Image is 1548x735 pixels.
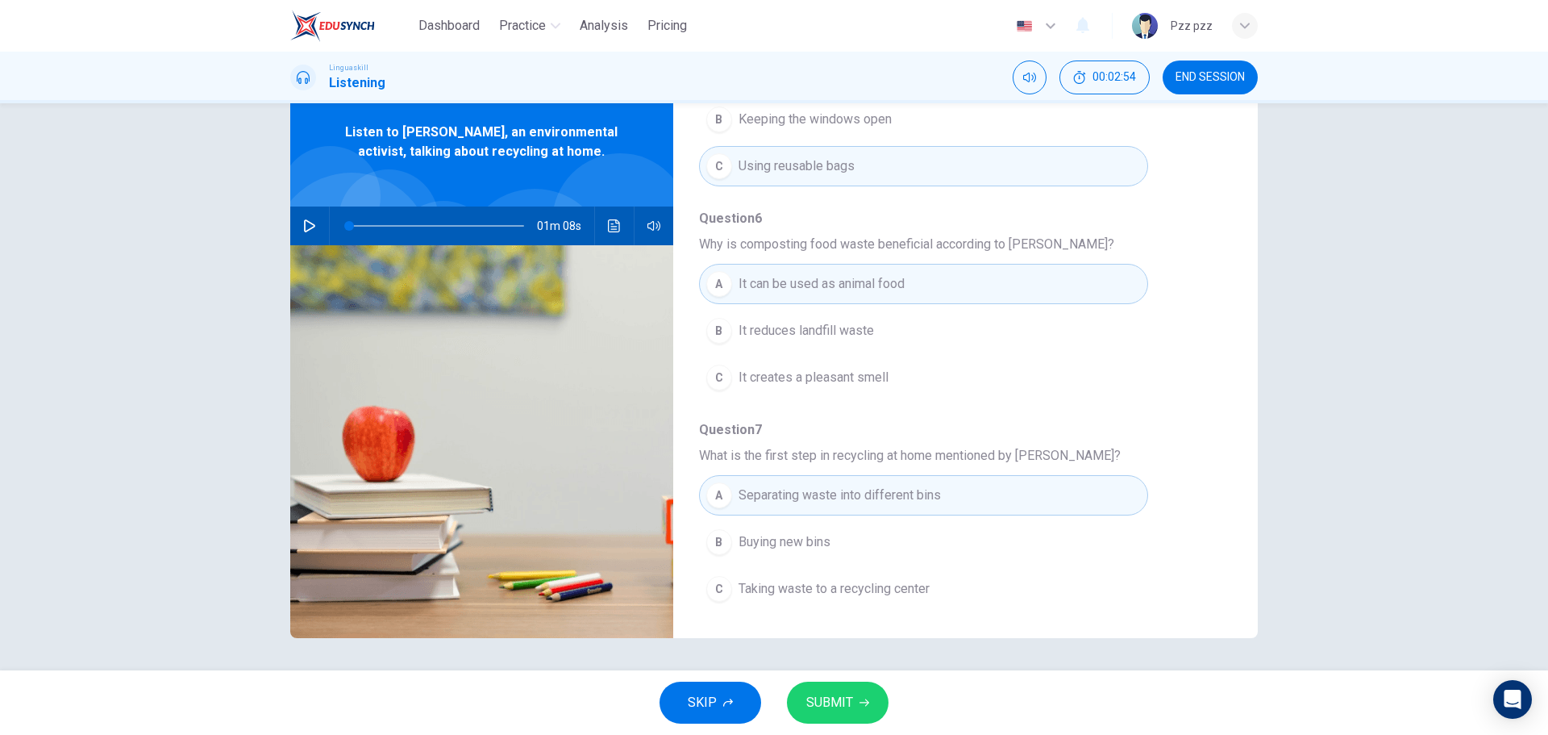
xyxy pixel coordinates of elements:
[329,73,385,93] h1: Listening
[699,569,1148,609] button: CTaking waste to a recycling center
[787,682,888,724] button: SUBMIT
[493,11,567,40] button: Practice
[647,16,687,35] span: Pricing
[699,209,1206,228] span: Question 6
[601,207,627,245] button: Click to see the audio transcription
[537,207,594,245] span: 01m 08s
[641,11,693,40] button: Pricing
[706,153,732,179] div: C
[699,146,1148,186] button: CUsing reusable bags
[499,16,546,35] span: Practice
[706,529,732,555] div: B
[412,11,486,40] button: Dashboard
[1014,20,1034,32] img: en
[706,106,732,132] div: B
[1013,61,1047,94] div: Mute
[739,274,905,294] span: It can be used as animal food
[1163,61,1258,94] button: END SESSION
[699,99,1148,140] button: BKeeping the windows open
[806,691,853,714] span: SUBMIT
[290,245,673,638] img: Listen to Emily, an environmental activist, talking about recycling at home.
[706,576,732,602] div: C
[1092,71,1136,84] span: 00:02:54
[706,365,732,390] div: C
[699,446,1206,466] span: What is the first step in recycling at home mentioned by [PERSON_NAME]?
[739,579,930,599] span: Taking waste to a recycling center
[290,10,375,42] img: EduSynch logo
[418,16,480,35] span: Dashboard
[739,368,888,387] span: It creates a pleasant smell
[706,482,732,508] div: A
[699,311,1148,351] button: BIt reduces landfill waste
[699,235,1206,254] span: Why is composting food waste beneficial according to [PERSON_NAME]?
[699,420,1206,440] span: Question 7
[1059,61,1150,94] button: 00:02:54
[699,264,1148,304] button: AIt can be used as animal food
[688,691,717,714] span: SKIP
[1493,680,1532,719] div: Open Intercom Messenger
[699,475,1148,516] button: ASeparating waste into different bins
[1059,61,1150,94] div: Hide
[1171,16,1213,35] div: Pzz pzz
[699,357,1148,398] button: CIt creates a pleasant smell
[343,123,621,161] span: Listen to [PERSON_NAME], an environmental activist, talking about recycling at home.
[739,157,855,176] span: Using reusable bags
[739,321,874,340] span: It reduces landfill waste
[706,271,732,297] div: A
[1132,13,1158,39] img: Profile picture
[660,682,761,724] button: SKIP
[1176,71,1245,84] span: END SESSION
[580,16,628,35] span: Analysis
[329,62,368,73] span: Linguaskill
[739,486,941,505] span: Separating waste into different bins
[290,10,412,42] a: EduSynch logo
[739,532,830,552] span: Buying new bins
[573,11,635,40] button: Analysis
[699,522,1148,562] button: BBuying new bins
[739,110,892,129] span: Keeping the windows open
[706,318,732,344] div: B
